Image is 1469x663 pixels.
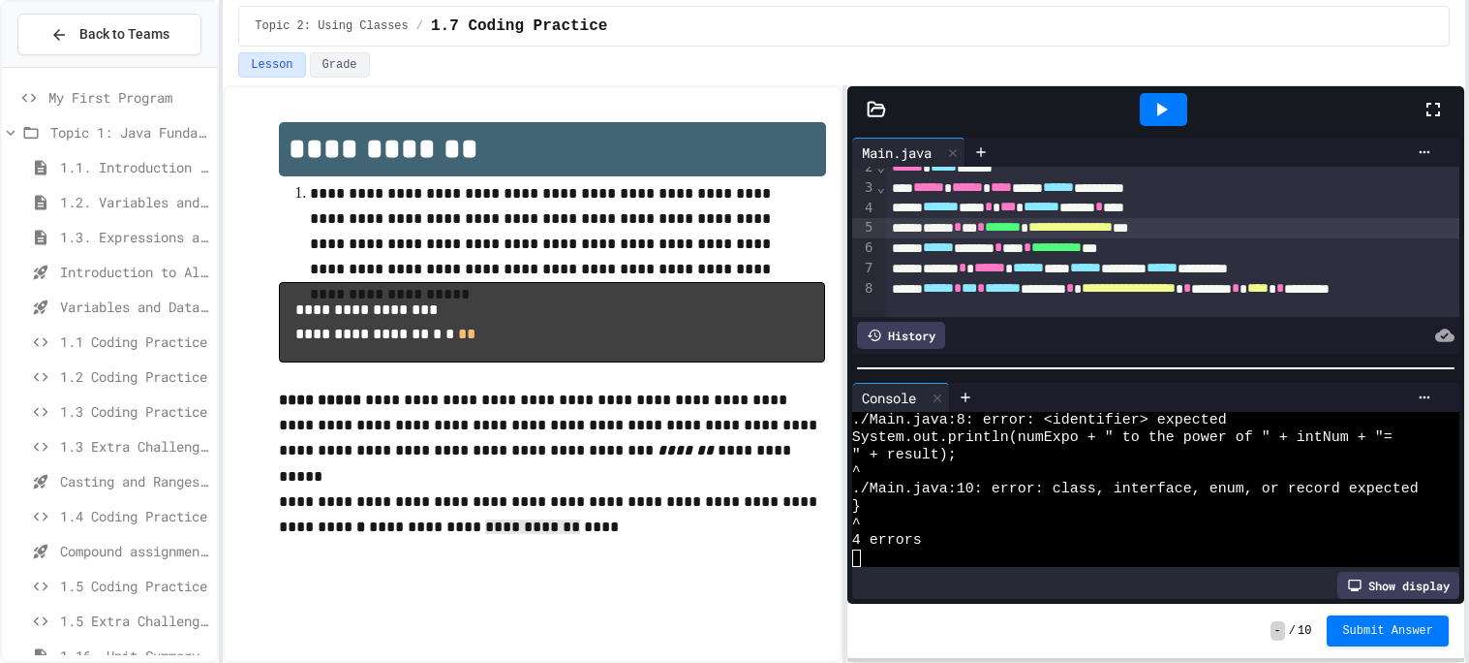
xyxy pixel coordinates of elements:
[60,611,209,631] span: 1.5 Extra Challenge Problem
[60,471,209,491] span: Casting and Ranges of variables - Quiz
[876,159,886,174] span: Fold line
[852,412,1227,429] span: ./Main.java:8: error: <identifier> expected
[60,262,209,282] span: Introduction to Algorithms, Programming, and Compilers
[60,541,209,561] span: Compound assignment operators - Quiz
[1337,572,1459,599] div: Show display
[852,142,941,163] div: Main.java
[852,138,965,167] div: Main.java
[1327,616,1449,647] button: Submit Answer
[60,227,209,247] span: 1.3. Expressions and Output [New]
[60,436,209,457] span: 1.3 Extra Challenge Problem
[852,383,950,412] div: Console
[60,157,209,177] span: 1.1. Introduction to Algorithms, Programming, and Compilers
[60,401,209,422] span: 1.3 Coding Practice
[852,388,926,408] div: Console
[60,331,209,352] span: 1.1 Coding Practice
[852,498,861,516] span: }
[79,24,169,45] span: Back to Teams
[48,87,209,108] span: My First Program
[310,52,370,78] button: Grade
[431,15,607,38] span: 1.7 Coding Practice
[852,463,861,481] span: ^
[852,532,922,550] span: 4 errors
[852,279,876,320] div: 8
[852,158,876,178] div: 2
[1289,623,1296,639] span: /
[852,238,876,259] div: 6
[60,366,209,387] span: 1.2 Coding Practice
[1342,623,1433,639] span: Submit Answer
[852,259,876,279] div: 7
[852,447,957,464] span: " + result);
[852,218,876,238] div: 5
[852,429,1392,447] span: System.out.println(numExpo + " to the power of " + intNum + "=
[50,122,209,142] span: Topic 1: Java Fundamentals
[857,322,945,349] div: History
[416,18,423,34] span: /
[60,506,209,526] span: 1.4 Coding Practice
[852,178,876,199] div: 3
[60,576,209,596] span: 1.5 Coding Practice
[17,14,201,55] button: Back to Teams
[852,481,1419,498] span: ./Main.java:10: error: class, interface, enum, or record expected
[1298,623,1311,639] span: 10
[238,52,305,78] button: Lesson
[852,199,876,219] div: 4
[876,179,886,195] span: Fold line
[60,192,209,212] span: 1.2. Variables and Data Types
[1270,621,1285,641] span: -
[60,297,209,317] span: Variables and Data Types - Quiz
[852,516,861,533] span: ^
[255,18,408,34] span: Topic 2: Using Classes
